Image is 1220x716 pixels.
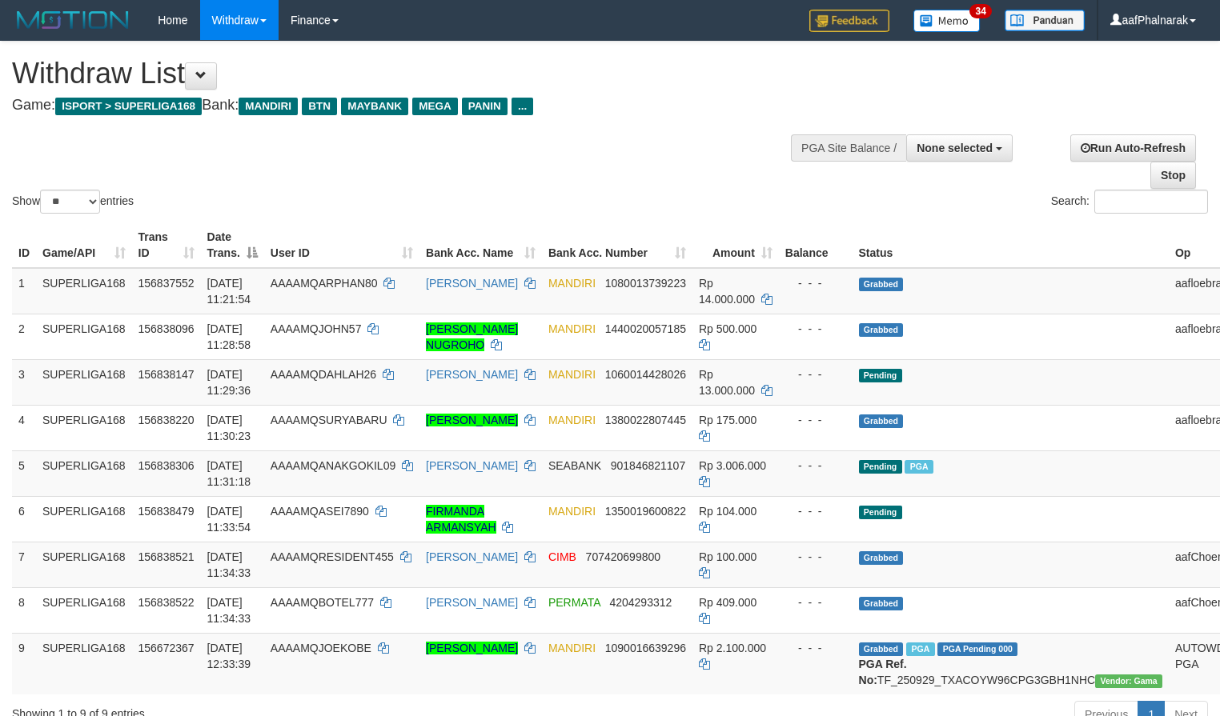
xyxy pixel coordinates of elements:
span: Copy 1060014428026 to clipboard [605,368,686,381]
th: Amount: activate to sort column ascending [692,222,779,268]
span: 156838306 [138,459,195,472]
th: Game/API: activate to sort column ascending [36,222,132,268]
th: Balance [779,222,853,268]
td: 3 [12,359,36,405]
span: [DATE] 11:28:58 [207,322,251,351]
a: [PERSON_NAME] [426,414,518,426]
td: SUPERLIGA168 [36,405,132,450]
span: AAAAMQJOHN57 [271,322,362,335]
span: Rp 2.100.000 [699,642,766,654]
div: - - - [785,458,846,474]
th: Date Trans.: activate to sort column descending [201,222,264,268]
span: Copy 1080013739223 to clipboard [605,277,686,290]
span: PANIN [462,98,508,115]
div: PGA Site Balance / [791,134,906,162]
span: [DATE] 11:29:36 [207,368,251,397]
img: Feedback.jpg [809,10,889,32]
td: 7 [12,542,36,587]
div: - - - [785,412,846,428]
span: [DATE] 11:34:33 [207,550,251,579]
a: Stop [1150,162,1196,189]
span: Copy 1380022807445 to clipboard [605,414,686,426]
span: Marked by aafsengchandara [905,460,933,474]
h4: Game: Bank: [12,98,797,114]
span: PGA Pending [937,642,1017,656]
span: MANDIRI [548,277,596,290]
span: Copy 1350019600822 to clipboard [605,505,686,518]
span: [DATE] 11:33:54 [207,505,251,534]
button: None selected [906,134,1013,162]
a: [PERSON_NAME] [426,459,518,472]
td: SUPERLIGA168 [36,633,132,694]
span: 156838521 [138,550,195,563]
span: 156838479 [138,505,195,518]
span: Pending [859,460,902,474]
a: [PERSON_NAME] NUGROHO [426,322,518,351]
img: MOTION_logo.png [12,8,134,32]
th: User ID: activate to sort column ascending [264,222,419,268]
span: Copy 4204293312 to clipboard [609,596,672,609]
span: CIMB [548,550,576,563]
a: [PERSON_NAME] [426,596,518,609]
td: 4 [12,405,36,450]
td: 1 [12,268,36,314]
span: Rp 500.000 [699,322,756,335]
span: MANDIRI [548,322,596,335]
h1: Withdraw List [12,58,797,90]
div: - - - [785,640,846,656]
span: Rp 175.000 [699,414,756,426]
span: MANDIRI [548,414,596,426]
div: - - - [785,366,846,382]
span: Marked by aafsengchandara [906,642,934,656]
span: AAAAMQDAHLAH26 [271,368,376,381]
td: SUPERLIGA168 [36,268,132,314]
span: Grabbed [859,414,904,428]
span: MANDIRI [548,368,596,381]
span: 156838147 [138,368,195,381]
td: SUPERLIGA168 [36,314,132,359]
span: Grabbed [859,278,904,291]
span: Grabbed [859,551,904,565]
th: Bank Acc. Name: activate to sort column ascending [419,222,542,268]
td: 8 [12,587,36,633]
span: MAYBANK [341,98,408,115]
td: TF_250929_TXACOYW96CPG3GBH1NHC [853,633,1169,694]
td: 9 [12,633,36,694]
span: AAAAMQANAKGOKIL09 [271,459,395,472]
b: PGA Ref. No: [859,658,907,686]
input: Search: [1094,190,1208,214]
span: 156838220 [138,414,195,426]
div: - - - [785,503,846,519]
select: Showentries [40,190,100,214]
span: AAAAMQASEI7890 [271,505,369,518]
span: AAAAMQRESIDENT455 [271,550,394,563]
span: [DATE] 12:33:39 [207,642,251,670]
span: Copy 1090016639296 to clipboard [605,642,686,654]
span: AAAAMQSURYABARU [271,414,387,426]
label: Show entries [12,190,134,214]
th: Trans ID: activate to sort column ascending [132,222,201,268]
span: 156672367 [138,642,195,654]
span: MEGA [412,98,458,115]
span: 156838096 [138,322,195,335]
span: Rp 104.000 [699,505,756,518]
img: Button%20Memo.svg [913,10,981,32]
td: SUPERLIGA168 [36,542,132,587]
span: Rp 14.000.000 [699,277,755,306]
div: - - - [785,549,846,565]
td: SUPERLIGA168 [36,496,132,542]
a: [PERSON_NAME] [426,550,518,563]
span: Pending [859,506,902,519]
td: 2 [12,314,36,359]
span: Rp 13.000.000 [699,368,755,397]
div: - - - [785,275,846,291]
span: Rp 100.000 [699,550,756,563]
span: Grabbed [859,597,904,610]
span: Grabbed [859,642,904,656]
span: MANDIRI [548,505,596,518]
span: ISPORT > SUPERLIGA168 [55,98,202,115]
td: 5 [12,450,36,496]
span: Grabbed [859,323,904,337]
span: 156838522 [138,596,195,609]
span: [DATE] 11:30:23 [207,414,251,442]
